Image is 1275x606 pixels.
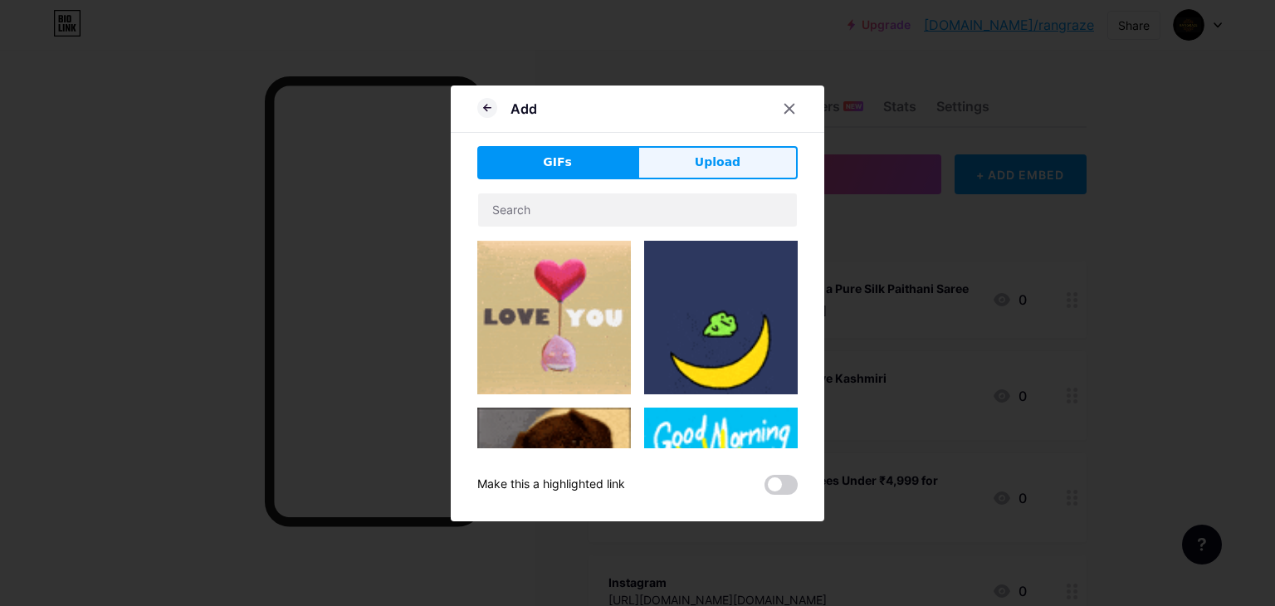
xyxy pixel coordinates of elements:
[510,99,537,119] div: Add
[695,154,740,171] span: Upload
[477,408,631,590] img: Gihpy
[637,146,798,179] button: Upload
[478,193,797,227] input: Search
[477,241,631,394] img: Gihpy
[543,154,572,171] span: GIFs
[644,241,798,394] img: Gihpy
[477,146,637,179] button: GIFs
[477,475,625,495] div: Make this a highlighted link
[644,408,798,561] img: Gihpy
